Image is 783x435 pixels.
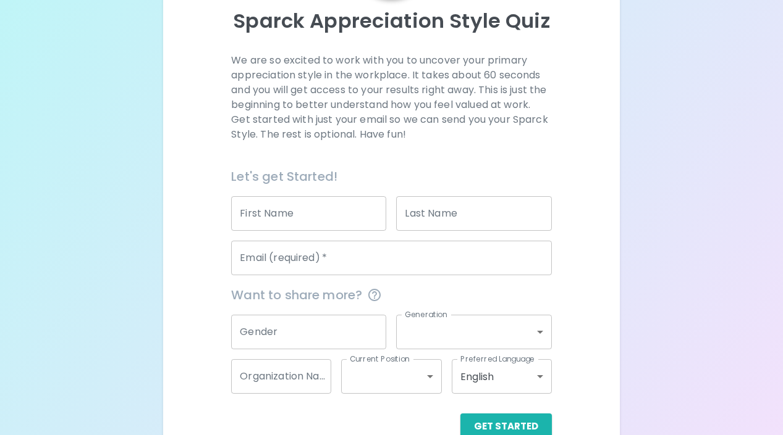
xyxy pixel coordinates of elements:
[367,288,382,302] svg: This information is completely confidential and only used for aggregated appreciation studies at ...
[350,354,410,364] label: Current Position
[178,9,605,33] p: Sparck Appreciation Style Quiz
[452,359,552,394] div: English
[231,167,551,186] h6: Let's get Started!
[460,354,535,364] label: Preferred Language
[231,53,551,142] p: We are so excited to work with you to uncover your primary appreciation style in the workplace. I...
[231,285,551,305] span: Want to share more?
[405,309,447,320] label: Generation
